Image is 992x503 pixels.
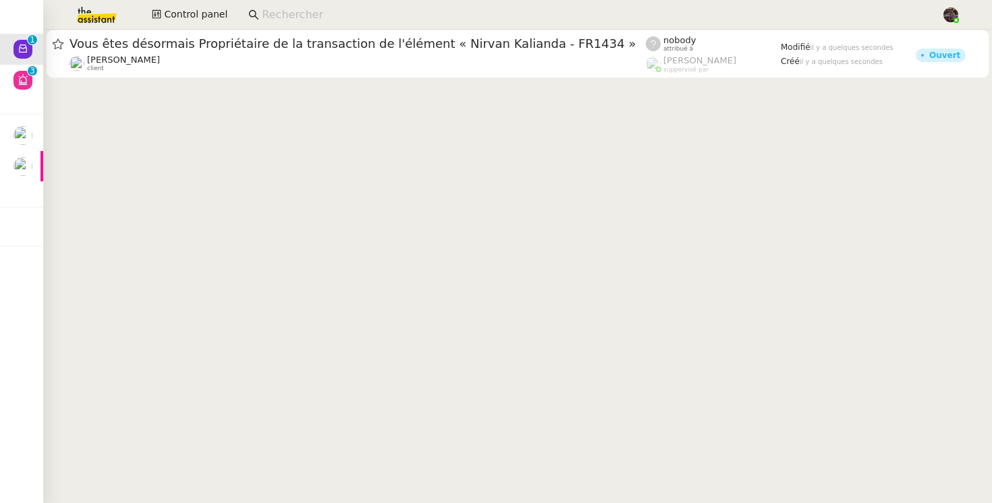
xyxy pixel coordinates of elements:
span: suppervisé par [663,66,709,73]
span: il y a quelques secondes [810,44,893,51]
span: Control panel [164,7,227,22]
p: 3 [30,66,35,78]
span: [PERSON_NAME] [663,55,736,65]
app-user-detailed-label: client [70,55,646,72]
img: users%2FC9SBsJ0duuaSgpQFj5LgoEX8n0o2%2Favatar%2Fec9d51b8-9413-4189-adfb-7be4d8c96a3c [70,56,84,71]
span: attribué à [663,45,693,53]
button: Control panel [144,5,236,24]
span: client [87,65,104,72]
img: users%2FoFdbodQ3TgNoWt9kP3GXAs5oaCq1%2Favatar%2Fprofile-pic.png [646,57,661,71]
img: users%2FAXgjBsdPtrYuxuZvIJjRexEdqnq2%2Favatar%2F1599931753966.jpeg [13,157,32,176]
span: il y a quelques secondes [800,58,883,65]
div: Ouvert [929,51,960,59]
img: 2af2e8ed-4e7a-4339-b054-92d163d57814 [943,7,958,22]
input: Rechercher [262,6,928,24]
nz-badge-sup: 1 [28,35,37,45]
nz-badge-sup: 3 [28,66,37,76]
span: [PERSON_NAME] [87,55,160,65]
app-user-label: suppervisé par [646,55,781,73]
span: Vous êtes désormais Propriétaire de la transaction de l'élément « Nirvan Kalianda - FR1434 » [70,38,646,50]
app-user-label: attribué à [646,35,781,53]
span: Modifié [781,42,810,52]
p: 1 [30,35,35,47]
span: nobody [663,35,696,45]
img: users%2FvmnJXRNjGXZGy0gQLmH5CrabyCb2%2Favatar%2F07c9d9ad-5b06-45ca-8944-a3daedea5428 [13,126,32,145]
span: Créé [781,57,800,66]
